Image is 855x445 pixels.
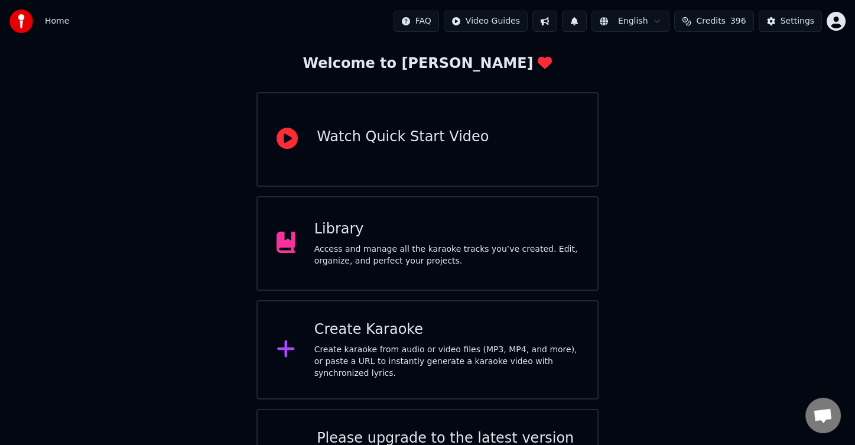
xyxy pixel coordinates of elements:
[696,15,725,27] span: Credits
[314,344,578,379] div: Create karaoke from audio or video files (MP3, MP4, and more), or paste a URL to instantly genera...
[314,243,578,267] div: Access and manage all the karaoke tracks you’ve created. Edit, organize, and perfect your projects.
[730,15,746,27] span: 396
[314,320,578,339] div: Create Karaoke
[303,54,552,73] div: Welcome to [PERSON_NAME]
[805,398,841,433] a: Open chat
[781,15,814,27] div: Settings
[444,11,528,32] button: Video Guides
[45,15,69,27] nav: breadcrumb
[317,128,489,147] div: Watch Quick Start Video
[9,9,33,33] img: youka
[394,11,439,32] button: FAQ
[674,11,753,32] button: Credits396
[45,15,69,27] span: Home
[314,220,578,239] div: Library
[759,11,822,32] button: Settings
